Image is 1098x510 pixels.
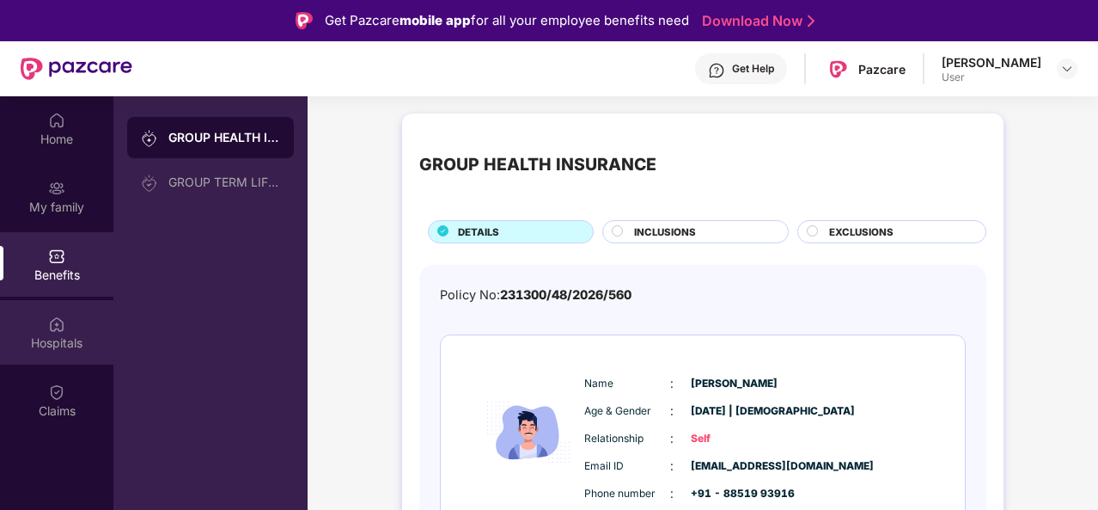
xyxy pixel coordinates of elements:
[400,12,471,28] strong: mobile app
[584,486,670,502] span: Phone number
[168,175,280,189] div: GROUP TERM LIFE INSURANCE
[670,402,674,421] span: :
[48,248,65,265] img: svg+xml;base64,PHN2ZyBpZD0iQmVuZWZpdHMiIHhtbG5zPSJodHRwOi8vd3d3LnczLm9yZy8yMDAwL3N2ZyIgd2lkdGg9Ij...
[419,151,656,178] div: GROUP HEALTH INSURANCE
[691,458,777,475] span: [EMAIL_ADDRESS][DOMAIN_NAME]
[440,286,631,305] div: Policy No:
[21,58,132,80] img: New Pazcare Logo
[942,71,1041,84] div: User
[691,486,777,502] span: +91 - 88519 93916
[458,224,499,240] span: DETAILS
[141,130,158,147] img: svg+xml;base64,PHN2ZyB3aWR0aD0iMjAiIGhlaWdodD0iMjAiIHZpZXdCb3g9IjAgMCAyMCAyMCIgZmlsbD0ibm9uZSIgeG...
[1060,62,1074,76] img: svg+xml;base64,PHN2ZyBpZD0iRHJvcGRvd24tMzJ4MzIiIHhtbG5zPSJodHRwOi8vd3d3LnczLm9yZy8yMDAwL3N2ZyIgd2...
[702,12,809,30] a: Download Now
[732,62,774,76] div: Get Help
[141,175,158,192] img: svg+xml;base64,PHN2ZyB3aWR0aD0iMjAiIGhlaWdodD0iMjAiIHZpZXdCb3g9IjAgMCAyMCAyMCIgZmlsbD0ibm9uZSIgeG...
[826,57,851,82] img: Pazcare_Logo.png
[584,376,670,392] span: Name
[691,431,777,447] span: Self
[48,180,65,197] img: svg+xml;base64,PHN2ZyB3aWR0aD0iMjAiIGhlaWdodD0iMjAiIHZpZXdCb3g9IjAgMCAyMCAyMCIgZmlsbD0ibm9uZSIgeG...
[670,457,674,476] span: :
[670,374,674,393] span: :
[584,403,670,420] span: Age & Gender
[168,129,280,146] div: GROUP HEALTH INSURANCE
[477,361,580,503] img: icon
[296,12,313,29] img: Logo
[691,403,777,420] span: [DATE] | [DEMOGRAPHIC_DATA]
[48,384,65,401] img: svg+xml;base64,PHN2ZyBpZD0iQ2xhaW0iIHhtbG5zPSJodHRwOi8vd3d3LnczLm9yZy8yMDAwL3N2ZyIgd2lkdGg9IjIwIi...
[691,376,777,392] span: [PERSON_NAME]
[48,316,65,333] img: svg+xml;base64,PHN2ZyBpZD0iSG9zcGl0YWxzIiB4bWxucz0iaHR0cDovL3d3dy53My5vcmcvMjAwMC9zdmciIHdpZHRoPS...
[829,224,894,240] span: EXCLUSIONS
[942,54,1041,71] div: [PERSON_NAME]
[634,224,696,240] span: INCLUSIONS
[325,10,689,31] div: Get Pazcare for all your employee benefits need
[670,484,674,503] span: :
[500,287,631,302] span: 231300/48/2026/560
[584,458,670,475] span: Email ID
[708,62,725,79] img: svg+xml;base64,PHN2ZyBpZD0iSGVscC0zMngzMiIgeG1sbnM9Imh0dHA6Ly93d3cudzMub3JnLzIwMDAvc3ZnIiB3aWR0aD...
[584,431,670,447] span: Relationship
[670,429,674,448] span: :
[858,61,906,77] div: Pazcare
[48,112,65,129] img: svg+xml;base64,PHN2ZyBpZD0iSG9tZSIgeG1sbnM9Imh0dHA6Ly93d3cudzMub3JnLzIwMDAvc3ZnIiB3aWR0aD0iMjAiIG...
[808,12,814,30] img: Stroke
